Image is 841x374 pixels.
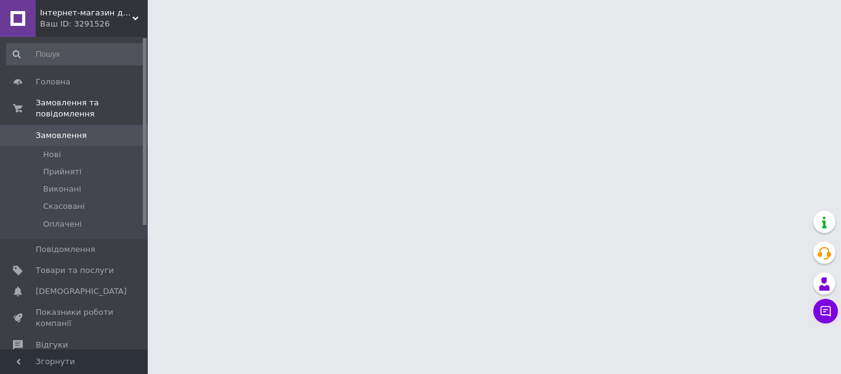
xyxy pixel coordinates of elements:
span: Скасовані [43,201,85,212]
span: Замовлення та повідомлення [36,97,148,120]
span: Оплачені [43,219,82,230]
span: Інтернет-магазин дитячого та дорослого одягу та взуття "BeAngel" [40,7,132,18]
span: Нові [43,149,61,160]
input: Пошук [6,43,145,65]
span: Повідомлення [36,244,95,255]
span: Замовлення [36,130,87,141]
span: [DEMOGRAPHIC_DATA] [36,286,127,297]
span: Показники роботи компанії [36,307,114,329]
span: Виконані [43,184,81,195]
div: Ваш ID: 3291526 [40,18,148,30]
span: Прийняті [43,166,81,177]
span: Головна [36,76,70,87]
span: Відгуки [36,339,68,351]
button: Чат з покупцем [813,299,838,323]
span: Товари та послуги [36,265,114,276]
